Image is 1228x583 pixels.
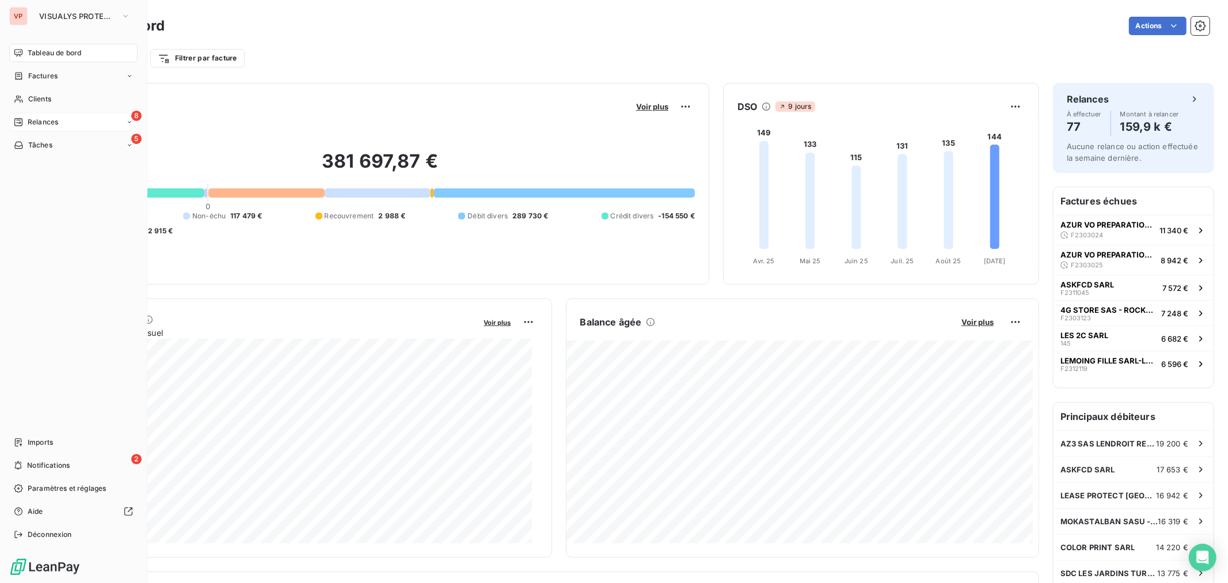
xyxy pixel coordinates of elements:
[1054,187,1214,215] h6: Factures échues
[1060,280,1114,289] span: ASKFCD SARL
[131,454,142,464] span: 2
[1120,118,1179,136] h4: 159,9 k €
[145,226,173,236] span: -2 915 €
[1060,305,1157,315] span: 4G STORE SAS - ROCKY MARKET
[467,211,508,221] span: Débit divers
[1157,439,1188,448] span: 19 200 €
[1157,491,1188,500] span: 16 942 €
[1054,325,1214,351] button: LES 2C SARL1456 682 €
[1054,351,1214,376] button: LEMOING FILLE SARL-LA FOURNEE DE [PERSON_NAME]F23121196 596 €
[27,460,70,471] span: Notifications
[891,257,914,265] tspan: Juil. 25
[1161,309,1188,318] span: 7 248 €
[1161,334,1188,343] span: 6 682 €
[1054,245,1214,275] button: AZUR VO PREPARATION SARLF23030258 942 €
[775,101,815,112] span: 9 jours
[1067,142,1198,162] span: Aucune relance ou action effectuée la semaine dernière.
[325,211,374,221] span: Recouvrement
[636,102,668,111] span: Voir plus
[1060,465,1115,474] span: ASKFCD SARL
[1067,111,1101,118] span: À effectuer
[1060,220,1155,229] span: AZUR VO PREPARATION SARL
[28,529,72,540] span: Déconnexion
[961,317,994,327] span: Voir plus
[1054,403,1214,430] h6: Principaux débiteurs
[1067,118,1101,136] h4: 77
[984,257,1006,265] tspan: [DATE]
[611,211,654,221] span: Crédit divers
[1060,517,1158,526] span: MOKASTALBAN SASU - B. ANGE CORNER FENOUILLET
[9,7,28,25] div: VP
[658,211,695,221] span: -154 550 €
[28,48,81,58] span: Tableau de bord
[1054,300,1214,325] button: 4G STORE SAS - ROCKY MARKETF23031237 248 €
[1060,569,1158,578] span: SDC LES JARDINS TURQUOISES - C/O [PERSON_NAME] - EXPERT JUDICIAIRE
[9,502,138,521] a: Aide
[1161,256,1188,265] span: 8 942 €
[845,257,868,265] tspan: Juin 25
[737,100,757,113] h6: DSO
[1189,544,1216,571] div: Open Intercom Messenger
[28,140,52,150] span: Tâches
[1158,569,1188,578] span: 13 775 €
[1158,517,1188,526] span: 16 319 €
[65,327,476,339] span: Chiffre d'affaires mensuel
[512,211,548,221] span: 289 730 €
[484,319,511,327] span: Voir plus
[9,558,81,576] img: Logo LeanPay
[28,117,58,127] span: Relances
[28,94,51,104] span: Clients
[1071,262,1103,268] span: F2303025
[800,257,821,265] tspan: Mai 25
[230,211,262,221] span: 117 479 €
[1060,289,1089,296] span: F2311045
[1060,356,1157,365] span: LEMOING FILLE SARL-LA FOURNEE DE [PERSON_NAME]
[39,12,116,21] span: VISUALYS PROTECT SYSTEMS
[1060,340,1071,347] span: 145
[1157,465,1188,474] span: 17 653 €
[1060,250,1156,259] span: AZUR VO PREPARATION SARL
[192,211,226,221] span: Non-échu
[1159,226,1188,235] span: 11 340 €
[28,506,43,517] span: Aide
[1157,543,1188,552] span: 14 220 €
[754,257,775,265] tspan: Avr. 25
[1060,491,1157,500] span: LEASE PROTECT [GEOGRAPHIC_DATA]
[28,437,53,448] span: Imports
[131,111,142,121] span: 8
[1162,283,1188,293] span: 7 572 €
[28,71,58,81] span: Factures
[958,317,997,327] button: Voir plus
[1120,111,1179,118] span: Montant à relancer
[1054,275,1214,300] button: ASKFCD SARLF23110457 572 €
[580,315,642,329] h6: Balance âgée
[1060,543,1135,552] span: COLOR PRINT SARL
[1054,215,1214,245] button: AZUR VO PREPARATION SARLF230302411 340 €
[1161,359,1188,369] span: 6 596 €
[1129,17,1187,35] button: Actions
[206,202,210,211] span: 0
[1060,439,1157,448] span: AZ3 SAS LENDROIT RESTO CLUB
[65,150,695,184] h2: 381 697,87 €
[1060,331,1108,340] span: LES 2C SARL
[1071,232,1103,238] span: F2303024
[633,101,672,112] button: Voir plus
[28,483,106,494] span: Paramètres et réglages
[481,317,515,327] button: Voir plus
[936,257,961,265] tspan: Août 25
[1060,315,1091,321] span: F2303123
[378,211,405,221] span: 2 988 €
[1060,365,1088,372] span: F2312119
[1067,92,1109,106] h6: Relances
[150,49,245,67] button: Filtrer par facture
[131,134,142,144] span: 5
